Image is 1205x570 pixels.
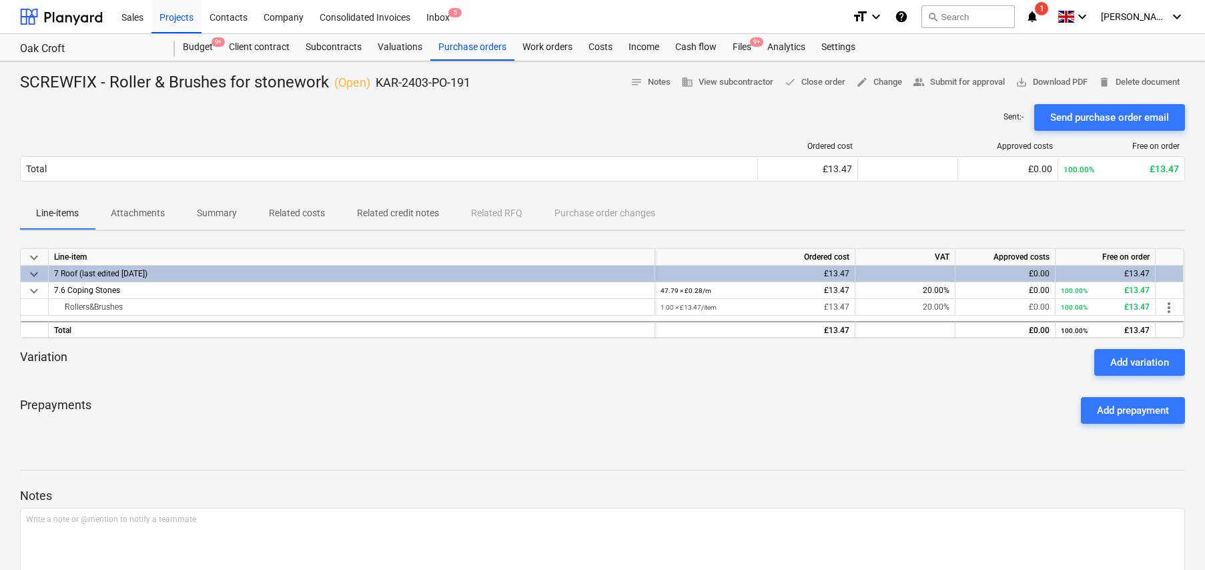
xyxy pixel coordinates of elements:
[1061,327,1088,334] small: 100.00%
[1061,282,1150,299] div: £13.47
[20,397,91,424] p: Prepayments
[580,34,621,61] a: Costs
[661,299,849,316] div: £13.47
[784,76,796,88] span: done
[655,249,855,266] div: Ordered cost
[855,249,955,266] div: VAT
[1098,75,1180,90] span: Delete document
[784,75,845,90] span: Close order
[1138,506,1205,570] iframe: Chat Widget
[49,321,655,338] div: Total
[631,75,671,90] span: Notes
[1003,111,1024,123] p: Sent : -
[1064,141,1180,151] div: Free on order
[54,266,649,282] div: 7 Roof (last edited 27 Sep 2024)
[334,75,370,91] p: ( Open )
[1110,354,1169,371] div: Add variation
[1016,76,1028,88] span: save_alt
[26,266,42,282] span: keyboard_arrow_down
[961,266,1050,282] div: £0.00
[514,34,580,61] a: Work orders
[851,72,907,93] button: Change
[1097,402,1169,419] div: Add prepayment
[1061,287,1088,294] small: 100.00%
[681,75,773,90] span: View subcontractor
[621,34,667,61] a: Income
[661,322,849,339] div: £13.47
[54,299,649,315] div: Rollers&Brushes
[631,76,643,88] span: notes
[370,34,430,61] a: Valuations
[1161,300,1177,316] span: more_vert
[852,9,868,25] i: format_size
[175,34,221,61] a: Budget9+
[20,42,159,56] div: Oak Croft
[868,9,884,25] i: keyboard_arrow_down
[855,299,955,316] div: 20.00%
[1064,164,1179,174] div: £13.47
[625,72,676,93] button: Notes
[961,322,1050,339] div: £0.00
[49,249,655,266] div: Line-item
[1093,72,1185,93] button: Delete document
[895,9,908,25] i: Knowledge base
[913,75,1005,90] span: Submit for approval
[26,250,42,266] span: keyboard_arrow_down
[813,34,863,61] a: Settings
[1169,9,1185,25] i: keyboard_arrow_down
[1016,75,1088,90] span: Download PDF
[725,34,759,61] a: Files9+
[1098,76,1110,88] span: delete
[1101,11,1168,22] span: [PERSON_NAME]
[1034,104,1185,131] button: Send purchase order email
[269,206,325,220] p: Related costs
[1010,72,1093,93] button: Download PDF
[1061,266,1150,282] div: £13.47
[961,282,1050,299] div: £0.00
[197,206,237,220] p: Summary
[1035,2,1048,15] span: 1
[298,34,370,61] a: Subcontracts
[1094,349,1185,376] button: Add variation
[357,206,439,220] p: Related credit notes
[376,75,470,91] p: KAR-2403-PO-191
[430,34,514,61] a: Purchase orders
[963,141,1053,151] div: Approved costs
[955,249,1056,266] div: Approved costs
[221,34,298,61] a: Client contract
[763,141,853,151] div: Ordered cost
[681,76,693,88] span: business
[661,304,717,311] small: 1.00 × £13.47 / item
[1061,304,1088,311] small: 100.00%
[1056,249,1156,266] div: Free on order
[661,282,849,299] div: £13.47
[725,34,759,61] div: Files
[750,37,763,47] span: 9+
[963,164,1052,174] div: £0.00
[759,34,813,61] a: Analytics
[1061,299,1150,316] div: £13.47
[927,11,938,22] span: search
[1064,165,1095,174] small: 100.00%
[111,206,165,220] p: Attachments
[175,34,221,61] div: Budget
[763,164,852,174] div: £13.47
[20,349,67,376] p: Variation
[855,282,955,299] div: 20.00%
[907,72,1010,93] button: Submit for approval
[913,76,925,88] span: people_alt
[661,266,849,282] div: £13.47
[667,34,725,61] a: Cash flow
[212,37,225,47] span: 9+
[54,286,120,295] span: 7.6 Coping Stones
[26,283,42,299] span: keyboard_arrow_down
